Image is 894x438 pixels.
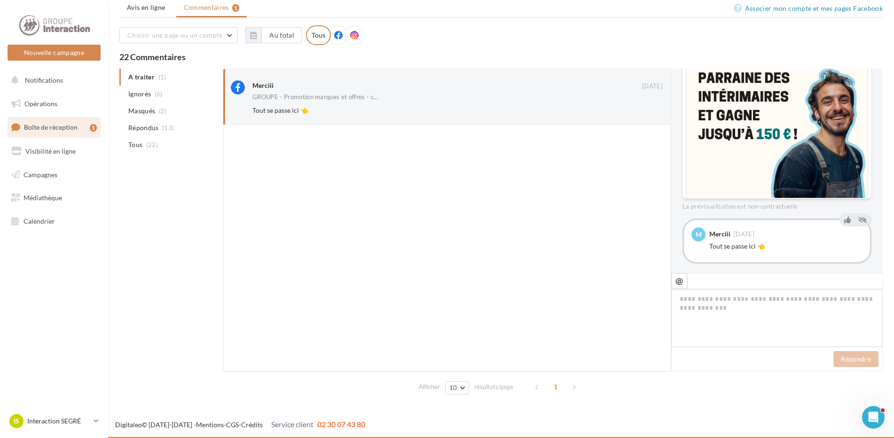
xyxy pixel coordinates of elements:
[127,31,222,39] span: Choisir une page ou un compte
[226,421,239,429] a: CGS
[734,231,754,237] span: [DATE]
[709,231,730,237] div: Merciii
[271,420,314,429] span: Service client
[128,140,142,149] span: Tous
[8,45,101,61] button: Nouvelle campagne
[128,123,159,133] span: Répondus
[24,170,57,178] span: Campagnes
[682,199,871,211] div: La prévisualisation est non-contractuelle
[127,3,165,12] span: Avis en ligne
[25,76,63,84] span: Notifications
[306,25,331,45] div: Tous
[671,273,687,289] button: @
[27,416,90,426] p: Interaction SEGRÉ
[128,89,151,99] span: Ignorés
[6,211,102,231] a: Calendrier
[14,416,19,426] span: IS
[474,383,513,391] span: résultats/page
[419,383,440,391] span: Afficher
[6,165,102,185] a: Campagnes
[252,81,274,90] div: Merciii
[162,124,174,132] span: (13)
[119,53,883,61] div: 22 Commentaires
[119,27,238,43] button: Choisir une page ou un compte
[155,90,163,98] span: (6)
[548,379,563,394] span: 1
[252,94,378,100] span: GROUPE - Promotion marques et offres - c...
[241,421,263,429] a: Crédits
[449,384,457,391] span: 10
[245,27,302,43] button: Au total
[196,421,224,429] a: Mentions
[6,70,99,90] button: Notifications
[252,106,308,114] span: Tout se passe ici 👈
[115,421,365,429] span: © [DATE]-[DATE] - - -
[261,27,302,43] button: Au total
[128,106,155,116] span: Masqués
[24,217,55,225] span: Calendrier
[696,230,702,239] span: M
[115,421,142,429] a: Digitaleo
[445,381,469,394] button: 10
[709,242,863,251] div: Tout se passe ici 👈
[675,276,683,285] i: @
[6,94,102,114] a: Opérations
[862,406,885,429] iframe: Intercom live chat
[833,351,878,367] button: Répondre
[6,141,102,161] a: Visibilité en ligne
[24,194,62,202] span: Médiathèque
[24,100,57,108] span: Opérations
[6,117,102,137] a: Boîte de réception1
[6,188,102,208] a: Médiathèque
[146,141,158,149] span: (22)
[25,147,76,155] span: Visibilité en ligne
[159,107,167,115] span: (2)
[90,124,97,132] div: 1
[24,123,78,131] span: Boîte de réception
[734,3,883,14] a: Associer mon compte et mes pages Facebook
[642,82,663,91] span: [DATE]
[317,420,365,429] span: 02 30 07 43 80
[8,412,101,430] a: IS Interaction SEGRÉ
